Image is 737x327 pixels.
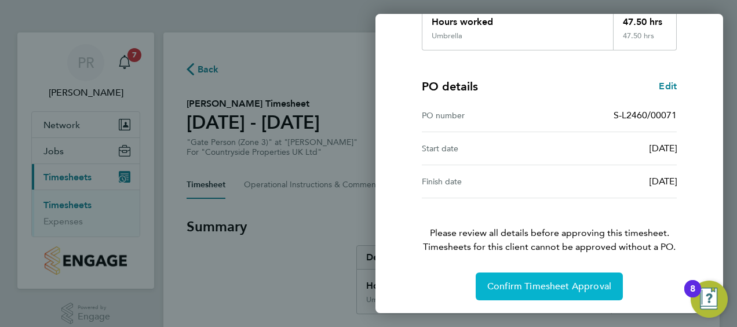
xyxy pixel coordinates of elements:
[549,141,677,155] div: [DATE]
[422,108,549,122] div: PO number
[408,240,691,254] span: Timesheets for this client cannot be approved without a PO.
[614,110,677,121] span: S-L2460/00071
[487,281,611,292] span: Confirm Timesheet Approval
[690,289,695,304] div: 8
[408,198,691,254] p: Please review all details before approving this timesheet.
[432,31,462,41] div: Umbrella
[422,175,549,188] div: Finish date
[422,78,478,95] h4: PO details
[476,272,623,300] button: Confirm Timesheet Approval
[613,31,677,50] div: 47.50 hrs
[659,79,677,93] a: Edit
[422,6,613,31] div: Hours worked
[549,175,677,188] div: [DATE]
[422,141,549,155] div: Start date
[691,281,728,318] button: Open Resource Center, 8 new notifications
[613,6,677,31] div: 47.50 hrs
[659,81,677,92] span: Edit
